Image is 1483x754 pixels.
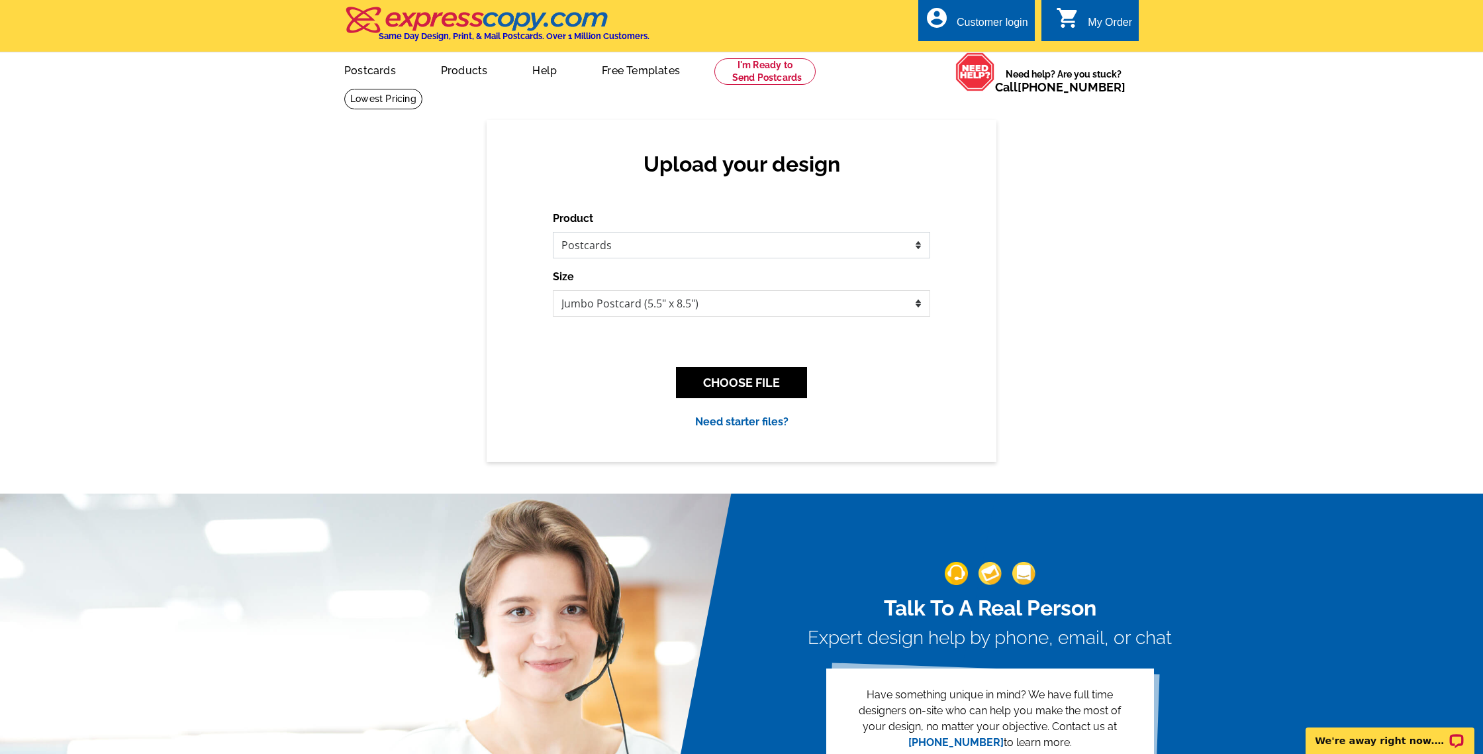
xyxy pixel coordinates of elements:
a: [PHONE_NUMBER] [908,736,1004,749]
label: Size [553,269,574,285]
a: account_circle Customer login [925,15,1028,31]
a: Same Day Design, Print, & Mail Postcards. Over 1 Million Customers. [344,16,649,41]
i: account_circle [925,6,949,30]
a: Free Templates [581,54,701,85]
h2: Talk To A Real Person [808,596,1172,621]
a: shopping_cart My Order [1056,15,1132,31]
button: CHOOSE FILE [676,367,807,398]
div: My Order [1088,17,1132,35]
img: support-img-2.png [979,562,1002,585]
img: help [955,52,995,91]
h3: Expert design help by phone, email, or chat [808,627,1172,649]
a: Products [420,54,509,85]
div: Customer login [957,17,1028,35]
h2: Upload your design [566,152,917,177]
a: Postcards [323,54,417,85]
iframe: LiveChat chat widget [1297,712,1483,754]
img: support-img-3_1.png [1012,562,1035,585]
a: [PHONE_NUMBER] [1018,80,1125,94]
i: shopping_cart [1056,6,1080,30]
a: Help [511,54,578,85]
p: Have something unique in mind? We have full time designers on-site who can help you make the most... [847,687,1133,751]
span: Need help? Are you stuck? [995,68,1132,94]
a: Need starter files? [695,415,789,428]
label: Product [553,211,593,227]
span: Call [995,80,1125,94]
img: support-img-1.png [945,562,968,585]
h4: Same Day Design, Print, & Mail Postcards. Over 1 Million Customers. [379,31,649,41]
